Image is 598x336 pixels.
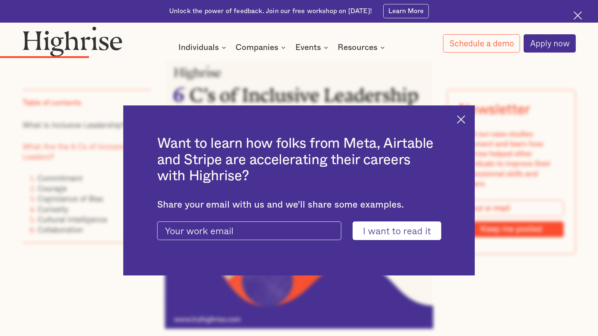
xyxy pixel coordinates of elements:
[157,199,441,210] div: Share your email with us and we'll share some examples.
[169,7,372,16] div: Unlock the power of feedback. Join our free workshop on [DATE]!
[383,4,429,18] a: Learn More
[295,43,321,52] div: Events
[157,221,441,240] form: current-ascender-blog-article-modal-form
[178,43,219,52] div: Individuals
[353,221,441,240] input: I want to read it
[443,34,520,53] a: Schedule a demo
[178,43,228,52] div: Individuals
[338,43,377,52] div: Resources
[457,115,465,124] img: Cross icon
[295,43,330,52] div: Events
[236,43,278,52] div: Companies
[236,43,288,52] div: Companies
[574,11,582,20] img: Cross icon
[23,26,123,57] img: Highrise logo
[524,34,575,53] a: Apply now
[157,135,441,184] h2: Want to learn how folks from Meta, Airtable and Stripe are accelerating their careers with Highrise?
[338,43,387,52] div: Resources
[157,221,341,240] input: Your work email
